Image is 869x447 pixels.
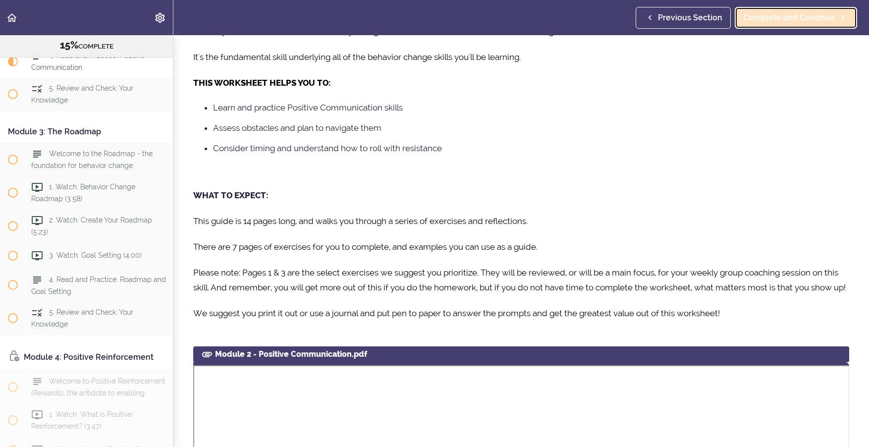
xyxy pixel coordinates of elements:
[31,378,165,397] span: Welcome to Positive Reinforcement (Rewards), the antidote to enabling.
[743,12,835,24] span: Complete and Continue
[31,150,153,169] span: Welcome to the Roadmap - the foundation for behavior change.
[154,12,166,24] svg: Settings Menu
[193,308,720,318] span: We suggest you print it out or use a journal and put pen to paper to answer the prompts and get t...
[193,78,330,88] strong: THIS WORKSHEET HELPS YOU TO:
[31,411,132,430] span: 1. Watch: What is Positive Reinforcement? (3:47)
[49,251,142,259] span: 3. Watch: Goal Setting (4:00)
[193,268,846,292] span: Please note: Pages 1 & 3 are the select exercises we suggest you prioritize. They will be reviewe...
[213,121,849,134] li: Assess obstacles and plan to navigate them
[658,12,722,24] span: Previous Section
[6,12,18,24] svg: Back to course curriculum
[735,7,857,29] a: Complete and Continue
[60,39,78,51] span: 15%
[193,190,268,200] strong: WHAT TO EXPECT:
[12,39,161,52] div: COMPLETE
[213,101,849,114] li: Learn and practice Positive Communication skills
[213,142,849,155] li: Consider timing and understand how to roll with resistance
[31,84,133,104] span: 5. Review and Check: Your Knowledge
[193,52,521,62] span: It's the fundamental skill underlying all of the behavior change skills you'll be learning.
[31,309,133,328] span: 5. Review and Check: Your Knowledge
[193,346,849,362] div: Module 2 - Positive Communication.pdf
[193,242,538,252] span: There are 7 pages of exercises for you to complete, and examples you can use as a guide.
[193,216,528,226] span: This guide is 14 pages long, and walks you through a series of exercises and reflections.
[31,216,152,235] span: 2. Watch: Create Your Roadmap (5:23)
[636,7,731,29] a: Previous Section
[31,183,135,202] span: 1. Watch: Behavior Change Roadmap (3:58)
[31,276,166,295] span: 4. Read and Practice: Roadmap and Goal Setting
